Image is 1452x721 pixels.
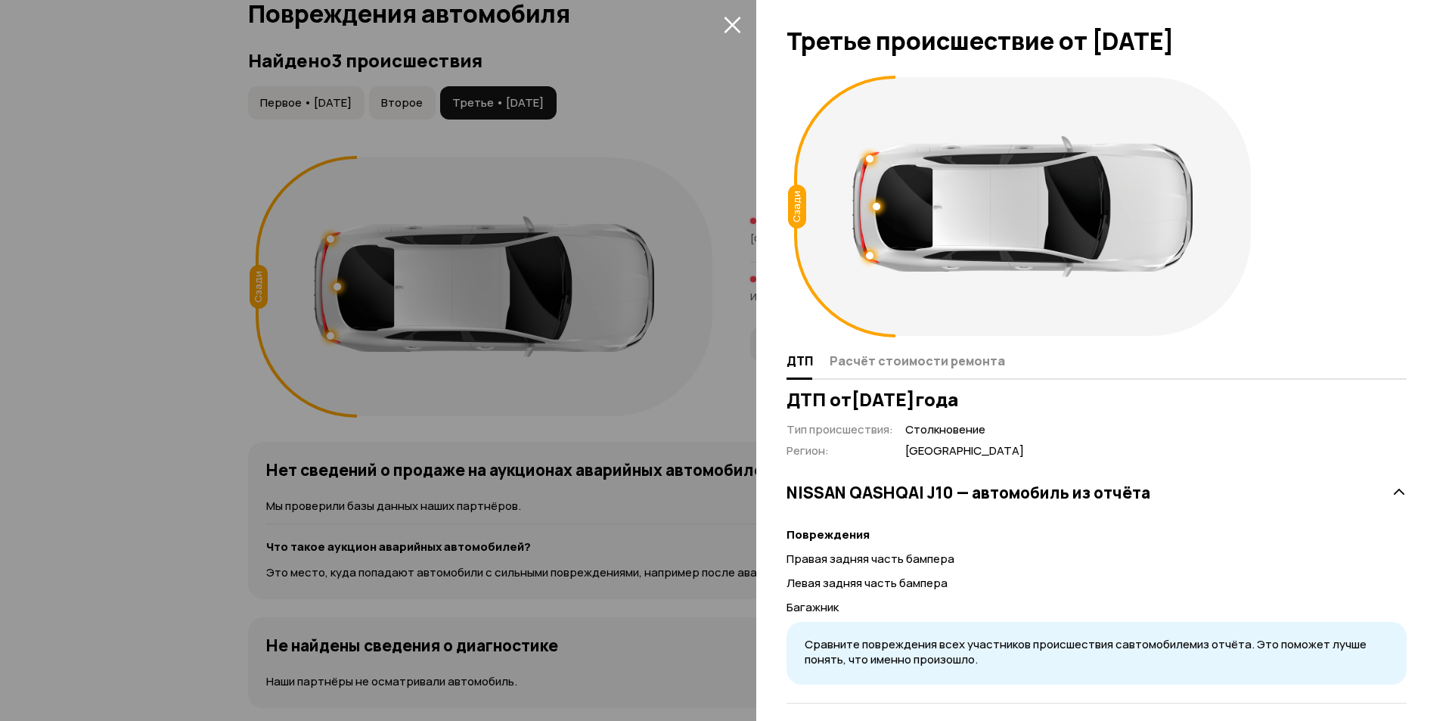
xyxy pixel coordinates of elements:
[786,389,1407,410] h3: ДТП от [DATE] года
[786,353,813,368] span: ДТП
[905,443,1024,459] span: [GEOGRAPHIC_DATA]
[905,422,1024,438] span: Столкновение
[786,551,1407,567] p: Правая задняя часть бампера
[786,599,1407,616] p: Багажник
[830,353,1005,368] span: Расчёт стоимости ремонта
[786,421,893,437] span: Тип происшествия :
[786,443,829,458] span: Регион :
[805,636,1367,668] span: Сравните повреждения всех участников происшествия с автомобилем из отчёта. Это поможет лучше поня...
[786,575,1407,592] p: Левая задняя часть бампера
[786,527,870,542] strong: Повреждения
[786,483,1150,502] h3: NISSAN QASHQAI J10 — автомобиль из отчёта
[788,185,806,228] div: Сзади
[720,12,744,36] button: закрыть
